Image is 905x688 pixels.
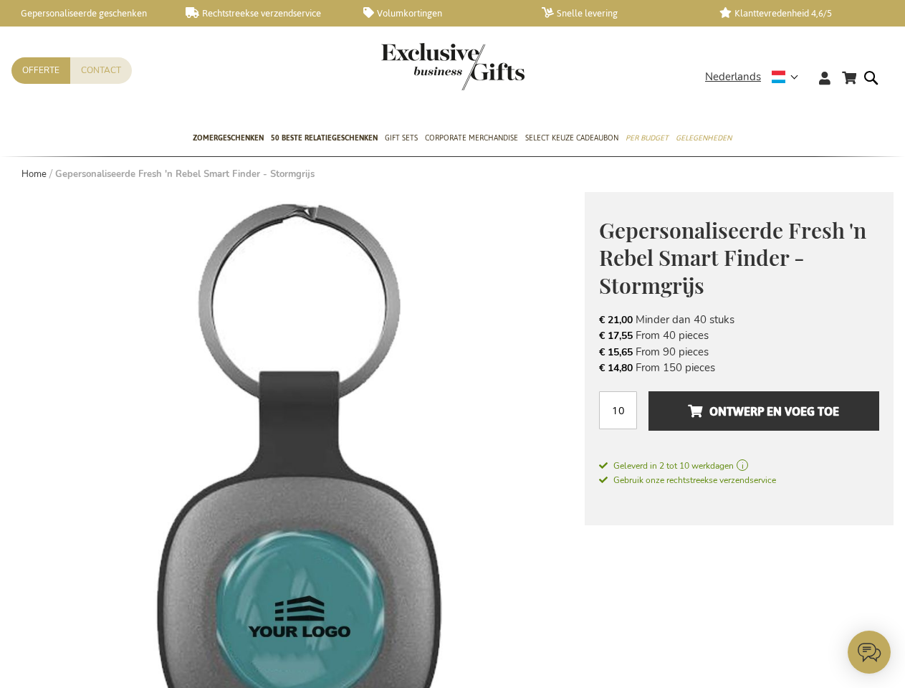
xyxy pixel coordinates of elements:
li: From 90 pieces [599,344,879,360]
span: Nederlands [705,69,761,85]
button: Ontwerp en voeg toe [648,391,879,431]
span: € 14,80 [599,361,633,375]
span: Zomergeschenken [193,130,264,145]
strong: Gepersonaliseerde Fresh 'n Rebel Smart Finder - Stormgrijs [55,168,315,181]
span: Ontwerp en voeg toe [688,400,839,423]
a: Snelle levering [542,7,697,19]
li: From 150 pieces [599,360,879,376]
span: Gelegenheden [676,130,732,145]
a: Gepersonaliseerde geschenken [7,7,163,19]
a: Geleverd in 2 tot 10 werkdagen [599,459,879,472]
span: Corporate Merchandise [425,130,518,145]
a: Gebruik onze rechtstreekse verzendservice [599,472,776,487]
span: € 17,55 [599,329,633,343]
a: Klanttevredenheid 4,6/5 [719,7,875,19]
img: Exclusive Business gifts logo [381,43,525,90]
span: Gepersonaliseerde Fresh 'n Rebel Smart Finder - Stormgrijs [599,216,866,300]
iframe: belco-activator-frame [848,631,891,674]
span: € 15,65 [599,345,633,359]
a: Volumkortingen [363,7,519,19]
li: From 40 pieces [599,328,879,343]
span: Gebruik onze rechtstreekse verzendservice [599,474,776,486]
a: Home [21,168,47,181]
span: Per Budget [626,130,669,145]
div: Nederlands [705,69,808,85]
a: Rechtstreekse verzendservice [186,7,341,19]
a: Offerte [11,57,70,84]
span: Select Keuze Cadeaubon [525,130,618,145]
span: € 21,00 [599,313,633,327]
span: Gift Sets [385,130,418,145]
a: store logo [381,43,453,90]
input: Aantal [599,391,637,429]
a: Contact [70,57,132,84]
span: 50 beste relatiegeschenken [271,130,378,145]
li: Minder dan 40 stuks [599,312,879,328]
